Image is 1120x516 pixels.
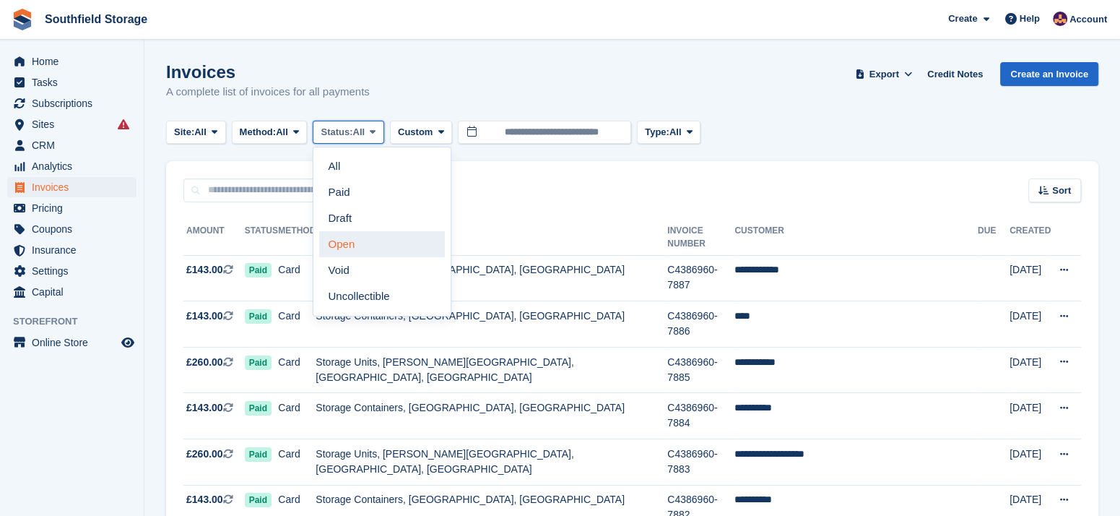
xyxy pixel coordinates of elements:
[316,347,667,393] td: Storage Units, [PERSON_NAME][GEOGRAPHIC_DATA], [GEOGRAPHIC_DATA], [GEOGRAPHIC_DATA]
[319,153,445,179] a: All
[316,220,667,256] th: Site
[183,220,245,256] th: Amount
[32,240,118,260] span: Insurance
[32,177,118,197] span: Invoices
[7,72,136,93] a: menu
[1069,12,1107,27] span: Account
[32,51,118,72] span: Home
[667,301,734,348] td: C4386960-7886
[319,257,445,283] a: Void
[921,62,989,86] a: Credit Notes
[7,51,136,72] a: menu
[398,125,433,139] span: Custom
[278,301,316,348] td: Card
[7,332,136,353] a: menu
[313,121,383,145] button: Status: All
[978,220,1010,256] th: Due
[119,334,136,351] a: Preview store
[278,255,316,301] td: Card
[316,301,667,348] td: Storage Containers, [GEOGRAPHIC_DATA], [GEOGRAPHIC_DATA]
[32,135,118,155] span: CRM
[869,67,899,82] span: Export
[32,114,118,134] span: Sites
[278,439,316,486] td: Card
[1010,347,1051,393] td: [DATE]
[194,125,207,139] span: All
[186,309,223,324] span: £143.00
[32,93,118,113] span: Subscriptions
[32,219,118,239] span: Coupons
[32,332,118,353] span: Online Store
[667,393,734,439] td: C4386960-7884
[276,125,288,139] span: All
[319,205,445,231] a: Draft
[637,121,700,145] button: Type: All
[319,179,445,205] a: Paid
[1010,439,1051,486] td: [DATE]
[948,12,977,26] span: Create
[1010,255,1051,301] td: [DATE]
[7,177,136,197] a: menu
[278,220,316,256] th: Method
[232,121,308,145] button: Method: All
[7,156,136,176] a: menu
[32,282,118,302] span: Capital
[7,114,136,134] a: menu
[7,240,136,260] a: menu
[39,7,153,31] a: Southfield Storage
[32,261,118,281] span: Settings
[7,282,136,302] a: menu
[667,439,734,486] td: C4386960-7883
[734,220,978,256] th: Customer
[166,62,370,82] h1: Invoices
[245,356,272,370] span: Paid
[186,447,223,462] span: £260.00
[7,219,136,239] a: menu
[245,263,272,278] span: Paid
[667,347,734,393] td: C4386960-7885
[7,261,136,281] a: menu
[852,62,916,86] button: Export
[7,135,136,155] a: menu
[1000,62,1098,86] a: Create an Invoice
[186,400,223,416] span: £143.00
[1053,12,1067,26] img: Sharon Law
[186,355,223,370] span: £260.00
[186,492,223,507] span: £143.00
[118,119,129,130] i: Smart entry sync failures have occurred
[166,84,370,100] p: A complete list of invoices for all payments
[645,125,669,139] span: Type:
[32,198,118,218] span: Pricing
[667,255,734,301] td: C4386960-7887
[166,121,226,145] button: Site: All
[316,439,667,486] td: Storage Units, [PERSON_NAME][GEOGRAPHIC_DATA], [GEOGRAPHIC_DATA], [GEOGRAPHIC_DATA]
[321,125,352,139] span: Status:
[240,125,277,139] span: Method:
[186,262,223,278] span: £143.00
[667,220,734,256] th: Invoice Number
[1020,12,1040,26] span: Help
[32,72,118,93] span: Tasks
[669,125,682,139] span: All
[1052,184,1071,198] span: Sort
[12,9,33,30] img: stora-icon-8386f47178a22dfd0bd8f6a31ec36ba5ce8667c1dd55bd0f319d3a0aa187defe.svg
[278,347,316,393] td: Card
[278,393,316,439] td: Card
[1010,393,1051,439] td: [DATE]
[13,314,144,329] span: Storefront
[7,93,136,113] a: menu
[319,283,445,309] a: Uncollectible
[7,198,136,218] a: menu
[390,121,452,145] button: Custom
[1010,220,1051,256] th: Created
[245,493,272,507] span: Paid
[316,393,667,439] td: Storage Containers, [GEOGRAPHIC_DATA], [GEOGRAPHIC_DATA]
[245,401,272,416] span: Paid
[316,255,667,301] td: Storage Containers, [GEOGRAPHIC_DATA], [GEOGRAPHIC_DATA]
[1010,301,1051,348] td: [DATE]
[245,447,272,462] span: Paid
[245,309,272,324] span: Paid
[245,220,279,256] th: Status
[353,125,365,139] span: All
[174,125,194,139] span: Site:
